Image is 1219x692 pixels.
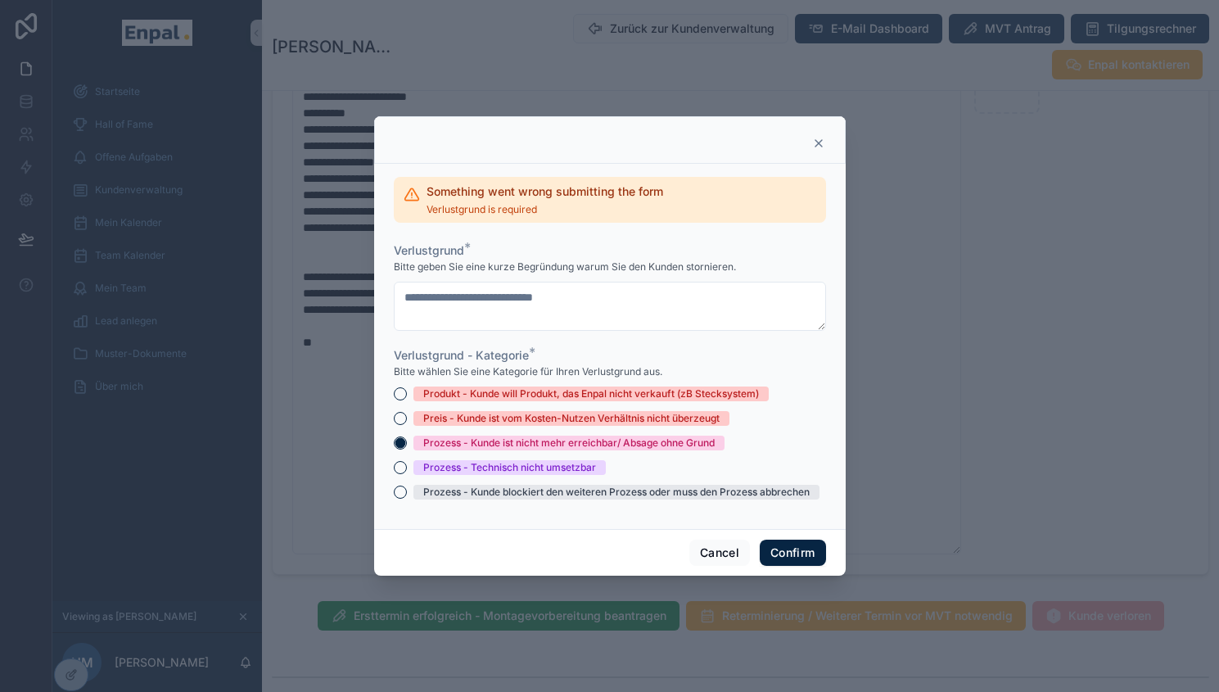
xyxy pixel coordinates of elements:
span: Verlustgrund - Kategorie [394,348,529,362]
div: Prozess - Kunde blockiert den weiteren Prozess oder muss den Prozess abbrechen [423,485,810,500]
div: Prozess - Kunde ist nicht mehr erreichbar/ Absage ohne Grund [423,436,715,450]
button: Cancel [689,540,750,566]
div: Preis - Kunde ist vom Kosten-Nutzen Verhältnis nicht überzeugt [423,411,720,426]
span: Bitte wählen Sie eine Kategorie für Ihren Verlustgrund aus. [394,365,662,378]
div: Prozess - Technisch nicht umsetzbar [423,460,596,475]
span: Verlustgrund is required [427,203,663,216]
span: Verlustgrund [394,243,464,257]
h2: Something went wrong submitting the form [427,183,663,200]
button: Confirm [760,540,825,566]
span: Bitte geben Sie eine kurze Begründung warum Sie den Kunden stornieren. [394,260,736,274]
div: Produkt - Kunde will Produkt, das Enpal nicht verkauft (zB Stecksystem) [423,387,759,401]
